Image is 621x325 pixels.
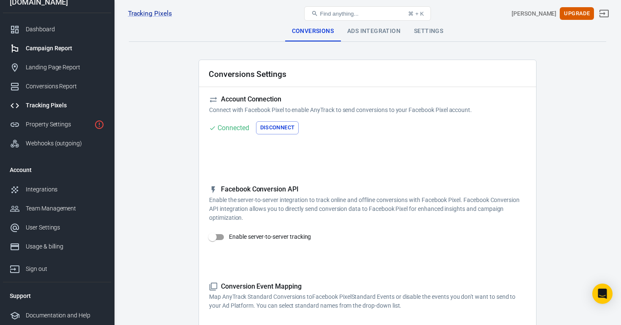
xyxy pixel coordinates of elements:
a: Campaign Report [3,39,111,58]
div: Landing Page Report [26,63,104,72]
h5: Account Connection [209,95,526,104]
div: Team Management [26,204,104,213]
a: Landing Page Report [3,58,111,77]
div: Usage & billing [26,242,104,251]
div: Connected [218,123,249,133]
div: User Settings [26,223,104,232]
button: Find anything...⌘ + K [304,6,431,21]
div: Documentation and Help [26,311,104,320]
a: Sign out [594,3,614,24]
div: Conversions [285,21,340,41]
a: User Settings [3,218,111,237]
a: Conversions Report [3,77,111,96]
h2: Conversions Settings [209,70,286,79]
h5: Conversion Event Mapping [209,282,526,291]
div: Sign out [26,265,104,273]
span: Find anything... [320,11,358,17]
div: Tracking Pixels [26,101,104,110]
div: Ads Integration [340,21,407,41]
div: ⌘ + K [408,11,424,17]
p: Map AnyTrack Standard Conversions to Facebook Pixel Standard Events or disable the events you don... [209,292,526,310]
li: Account [3,160,111,180]
button: Disconnect [256,121,299,134]
a: Tracking Pixels [3,96,111,115]
div: Integrations [26,185,104,194]
div: Conversions Report [26,82,104,91]
button: Upgrade [560,7,594,20]
a: Tracking Pixels [128,9,172,18]
svg: Property is not installed yet [94,120,104,130]
a: Usage & billing [3,237,111,256]
div: Settings [407,21,450,41]
a: Integrations [3,180,111,199]
a: Webhooks (outgoing) [3,134,111,153]
div: Dashboard [26,25,104,34]
h5: Facebook Conversion API [209,185,526,194]
div: Webhooks (outgoing) [26,139,104,148]
a: Property Settings [3,115,111,134]
p: Enable the server-to-server integration to track online and offline conversions with Facebook Pix... [209,196,526,222]
span: Enable server-to-server tracking [229,232,311,241]
div: Campaign Report [26,44,104,53]
a: Team Management [3,199,111,218]
div: Property Settings [26,120,91,129]
a: Dashboard [3,20,111,39]
li: Support [3,286,111,306]
div: Open Intercom Messenger [592,284,613,304]
div: Account id: iK6JEc52 [512,9,556,18]
a: Sign out [3,256,111,279]
p: Connect with Facebook Pixel to enable AnyTrack to send conversions to your Facebook Pixel account. [209,106,526,115]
